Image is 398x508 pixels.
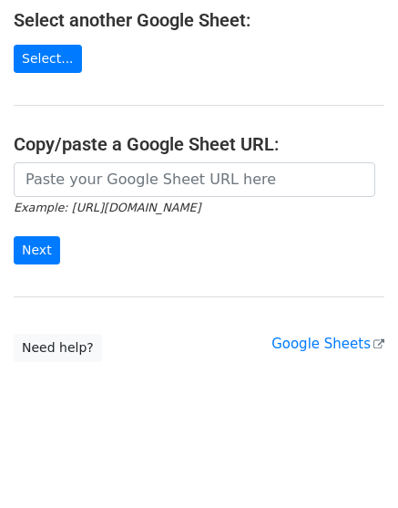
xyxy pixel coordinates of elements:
[14,133,384,155] h4: Copy/paste a Google Sheet URL:
[14,9,384,31] h4: Select another Google Sheet:
[14,162,375,197] input: Paste your Google Sheet URL here
[14,334,102,362] a: Need help?
[14,45,82,73] a: Select...
[14,236,60,264] input: Next
[271,336,384,352] a: Google Sheets
[14,201,200,214] small: Example: [URL][DOMAIN_NAME]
